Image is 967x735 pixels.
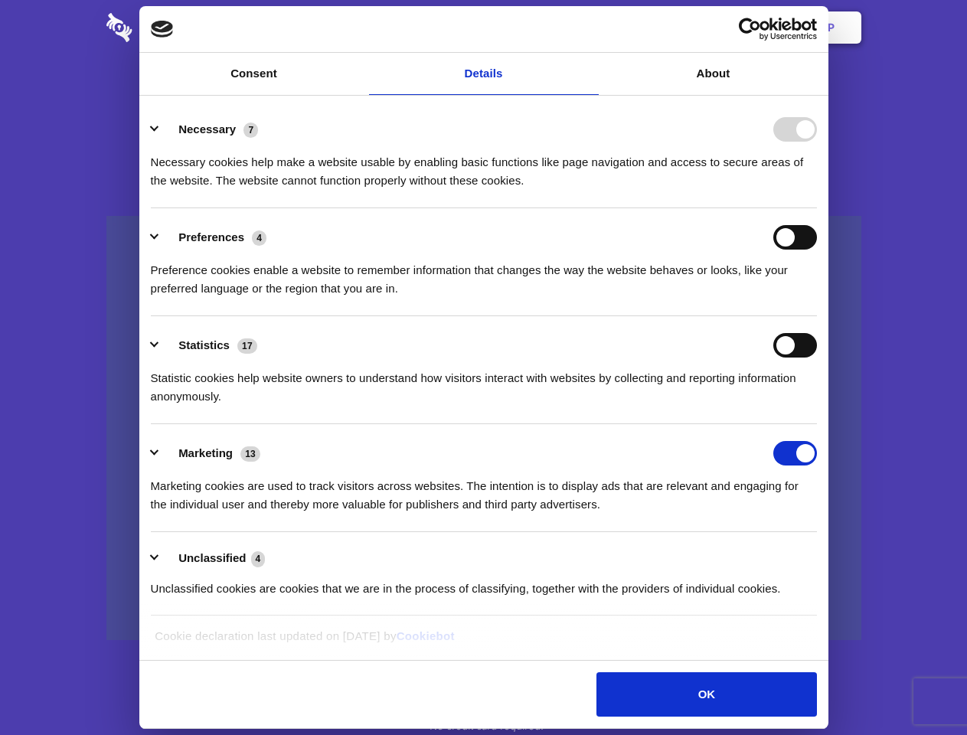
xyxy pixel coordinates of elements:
div: Unclassified cookies are cookies that we are in the process of classifying, together with the pro... [151,568,817,598]
a: Consent [139,53,369,95]
a: About [599,53,828,95]
a: Login [694,4,761,51]
span: 7 [243,122,258,138]
label: Necessary [178,122,236,136]
div: Marketing cookies are used to track visitors across websites. The intention is to display ads tha... [151,465,817,514]
button: Necessary (7) [151,117,268,142]
span: 4 [251,551,266,567]
button: Marketing (13) [151,441,270,465]
a: Cookiebot [397,629,455,642]
img: logo-wordmark-white-trans-d4663122ce5f474addd5e946df7df03e33cb6a1c49d2221995e7729f52c070b2.svg [106,13,237,42]
a: Wistia video thumbnail [106,216,861,641]
div: Statistic cookies help website owners to understand how visitors interact with websites by collec... [151,358,817,406]
button: Preferences (4) [151,225,276,250]
label: Marketing [178,446,233,459]
div: Necessary cookies help make a website usable by enabling basic functions like page navigation and... [151,142,817,190]
iframe: Drift Widget Chat Controller [890,658,949,717]
h4: Auto-redaction of sensitive data, encrypted data sharing and self-destructing private chats. Shar... [106,139,861,190]
a: Usercentrics Cookiebot - opens in a new window [683,18,817,41]
h1: Eliminate Slack Data Loss. [106,69,861,124]
span: 13 [240,446,260,462]
img: logo [151,21,174,38]
button: Unclassified (4) [151,549,275,568]
label: Preferences [178,230,244,243]
a: Details [369,53,599,95]
a: Contact [621,4,691,51]
label: Statistics [178,338,230,351]
div: Cookie declaration last updated on [DATE] by [143,627,824,657]
a: Pricing [449,4,516,51]
button: Statistics (17) [151,333,267,358]
span: 17 [237,338,257,354]
span: 4 [252,230,266,246]
button: OK [596,672,816,717]
div: Preference cookies enable a website to remember information that changes the way the website beha... [151,250,817,298]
